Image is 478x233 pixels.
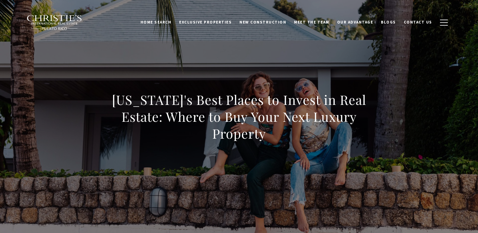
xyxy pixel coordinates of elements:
[333,17,377,28] a: Our Advantage
[337,20,373,25] span: Our Advantage
[27,15,83,30] img: Christie's International Real Estate black text logo
[377,17,400,28] a: Blogs
[137,17,176,28] a: Home Search
[239,20,286,25] span: New Construction
[236,17,290,28] a: New Construction
[381,20,396,25] span: Blogs
[175,17,236,28] a: Exclusive Properties
[179,20,232,25] span: Exclusive Properties
[106,91,372,142] h1: [US_STATE]'s Best Places to Invest in Real Estate: Where to Buy Your Next Luxury Property
[290,17,333,28] a: Meet the Team
[404,20,432,25] span: Contact Us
